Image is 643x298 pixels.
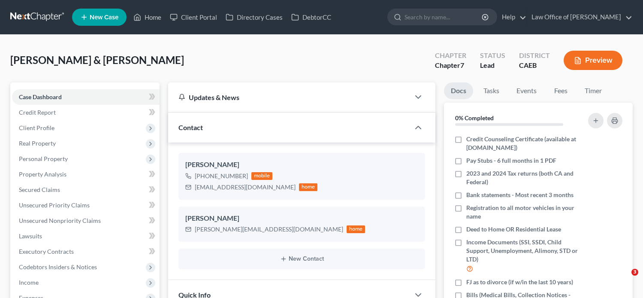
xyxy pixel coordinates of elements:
[347,225,365,233] div: home
[185,255,419,262] button: New Contact
[129,9,166,25] a: Home
[12,213,160,228] a: Unsecured Nonpriority Claims
[299,183,318,191] div: home
[12,228,160,244] a: Lawsuits
[90,14,118,21] span: New Case
[547,82,574,99] a: Fees
[466,156,556,165] span: Pay Stubs - 6 full months in 1 PDF
[12,198,160,213] a: Unsecured Priority Claims
[405,9,483,25] input: Search by name...
[19,93,62,100] span: Case Dashboard
[480,61,505,70] div: Lead
[12,105,160,120] a: Credit Report
[527,9,632,25] a: Law Office of [PERSON_NAME]
[19,232,42,240] span: Lawsuits
[444,82,473,99] a: Docs
[19,140,56,147] span: Real Property
[435,61,466,70] div: Chapter
[19,217,101,224] span: Unsecured Nonpriority Claims
[10,54,184,66] span: [PERSON_NAME] & [PERSON_NAME]
[466,238,578,264] span: Income Documents (SSI, SSDI, Child Support, Unemployment, Alimony, STD or LTD)
[12,244,160,259] a: Executory Contracts
[519,61,550,70] div: CAEB
[466,191,574,199] span: Bank statements - Most recent 3 months
[19,186,60,193] span: Secured Claims
[12,167,160,182] a: Property Analysis
[460,61,464,69] span: 7
[19,248,74,255] span: Executory Contracts
[455,114,494,122] strong: 0% Completed
[510,82,543,99] a: Events
[498,9,526,25] a: Help
[195,225,343,234] div: [PERSON_NAME][EMAIL_ADDRESS][DOMAIN_NAME]
[519,51,550,61] div: District
[466,169,578,186] span: 2023 and 2024 Tax returns (both CA and Federal)
[480,51,505,61] div: Status
[221,9,287,25] a: Directory Cases
[195,172,248,180] div: [PHONE_NUMBER]
[251,172,273,180] div: mobile
[178,123,203,131] span: Contact
[466,278,573,286] span: FJ as to divorce (if w/in the last 10 years)
[19,170,66,178] span: Property Analysis
[19,263,97,271] span: Codebtors Insiders & Notices
[195,183,296,192] div: [EMAIL_ADDRESS][DOMAIN_NAME]
[578,82,609,99] a: Timer
[631,269,638,276] span: 3
[178,93,400,102] div: Updates & News
[564,51,622,70] button: Preview
[185,160,419,170] div: [PERSON_NAME]
[19,155,68,162] span: Personal Property
[19,124,54,131] span: Client Profile
[466,135,578,152] span: Credit Counseling Certificate (available at [DOMAIN_NAME])
[19,201,90,209] span: Unsecured Priority Claims
[19,279,39,286] span: Income
[12,89,160,105] a: Case Dashboard
[185,213,419,224] div: [PERSON_NAME]
[614,269,634,289] iframe: Intercom live chat
[287,9,335,25] a: DebtorCC
[466,225,561,234] span: Deed to Home OR Residential Lease
[435,51,466,61] div: Chapter
[12,182,160,198] a: Secured Claims
[19,109,56,116] span: Credit Report
[477,82,506,99] a: Tasks
[166,9,221,25] a: Client Portal
[466,204,578,221] span: Registration to all motor vehicles in your name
